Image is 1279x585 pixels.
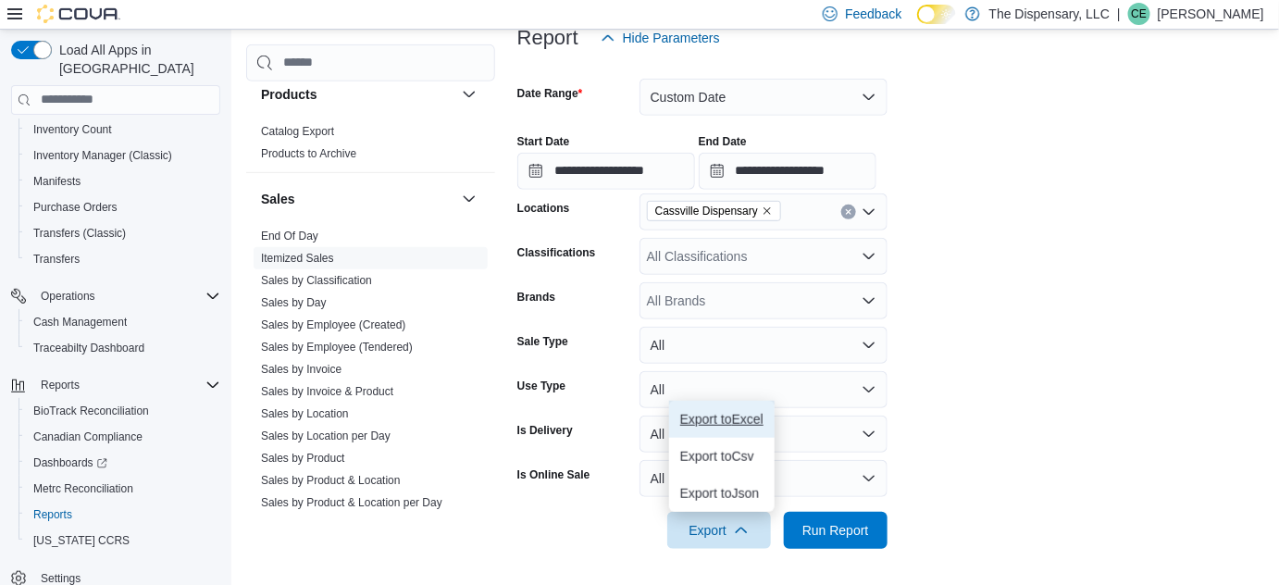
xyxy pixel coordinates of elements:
input: Press the down key to open a popover containing a calendar. [517,153,695,190]
a: Dashboards [26,452,115,474]
a: Cash Management [26,311,134,333]
span: Transfers [33,252,80,267]
span: Inventory Manager (Classic) [26,144,220,167]
a: Sales by Employee (Tendered) [261,341,413,354]
span: [US_STATE] CCRS [33,533,130,548]
button: Cash Management [19,309,228,335]
button: Clear input [841,205,856,219]
span: Manifests [26,170,220,193]
span: Traceabilty Dashboard [26,337,220,359]
span: Sales by Product [261,451,345,466]
a: BioTrack Reconciliation [26,400,156,422]
span: Canadian Compliance [33,429,143,444]
span: Sales by Product & Location [261,473,401,488]
a: Itemized Sales [261,252,334,265]
span: BioTrack Reconciliation [26,400,220,422]
span: Transfers [26,248,220,270]
button: All [639,371,888,408]
button: All [639,460,888,497]
a: Reports [26,504,80,526]
p: [PERSON_NAME] [1158,3,1264,25]
h3: Products [261,85,317,104]
span: Cash Management [33,315,127,330]
a: Transfers (Classic) [26,222,133,244]
input: Dark Mode [917,5,956,24]
span: Sales by Day [261,295,327,310]
span: Manifests [33,174,81,189]
span: Metrc Reconciliation [26,478,220,500]
a: Sales by Product per Day [261,518,387,531]
span: Reports [33,507,72,522]
a: Sales by Classification [261,274,372,287]
button: Open list of options [862,249,876,264]
span: Purchase Orders [26,196,220,218]
button: Transfers [19,246,228,272]
span: Sales by Employee (Created) [261,317,406,332]
button: Products [458,83,480,106]
button: Products [261,85,454,104]
button: Reports [4,372,228,398]
span: Products to Archive [261,146,356,161]
button: Manifests [19,168,228,194]
a: Sales by Product [261,452,345,465]
button: All [639,416,888,453]
span: Canadian Compliance [26,426,220,448]
a: Inventory Manager (Classic) [26,144,180,167]
span: Hide Parameters [623,29,720,47]
span: Sales by Product per Day [261,517,387,532]
span: Operations [41,289,95,304]
span: Cash Management [26,311,220,333]
button: All [639,327,888,364]
a: Sales by Product & Location [261,474,401,487]
button: Hide Parameters [593,19,727,56]
label: Date Range [517,86,583,101]
button: Inventory Count [19,117,228,143]
a: Sales by Location per Day [261,429,391,442]
label: Sale Type [517,334,568,349]
label: Start Date [517,134,570,149]
label: Use Type [517,379,565,393]
span: Operations [33,285,220,307]
a: Sales by Employee (Created) [261,318,406,331]
button: Run Report [784,512,888,549]
button: Export toExcel [669,401,775,438]
span: Export to Json [680,486,764,501]
button: Sales [458,188,480,210]
button: Export toJson [669,475,775,512]
span: Itemized Sales [261,251,334,266]
button: Operations [4,283,228,309]
div: Charlea Estes-Jones [1128,3,1150,25]
a: Transfers [26,248,87,270]
span: Export to Excel [680,412,764,427]
div: Sales [246,225,495,543]
span: End Of Day [261,229,318,243]
span: Cassville Dispensary [655,202,758,220]
a: Sales by Product & Location per Day [261,496,442,509]
button: Export toCsv [669,438,775,475]
span: Inventory Count [33,122,112,137]
p: The Dispensary, LLC [989,3,1110,25]
button: Canadian Compliance [19,424,228,450]
span: Dashboards [26,452,220,474]
span: Sales by Location [261,406,349,421]
span: Sales by Invoice & Product [261,384,393,399]
span: Export to Csv [680,449,764,464]
label: Locations [517,201,570,216]
p: | [1117,3,1121,25]
span: Export [678,512,760,549]
span: Sales by Classification [261,273,372,288]
span: Washington CCRS [26,529,220,552]
span: Cassville Dispensary [647,201,781,221]
a: Inventory Count [26,118,119,141]
a: Products to Archive [261,147,356,160]
h3: Sales [261,190,295,208]
button: Operations [33,285,103,307]
a: Metrc Reconciliation [26,478,141,500]
a: Sales by Invoice & Product [261,385,393,398]
label: Classifications [517,245,596,260]
a: Sales by Invoice [261,363,341,376]
span: Inventory Count [26,118,220,141]
span: Run Report [802,521,869,540]
span: Inventory Manager (Classic) [33,148,172,163]
span: Dark Mode [917,24,918,25]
